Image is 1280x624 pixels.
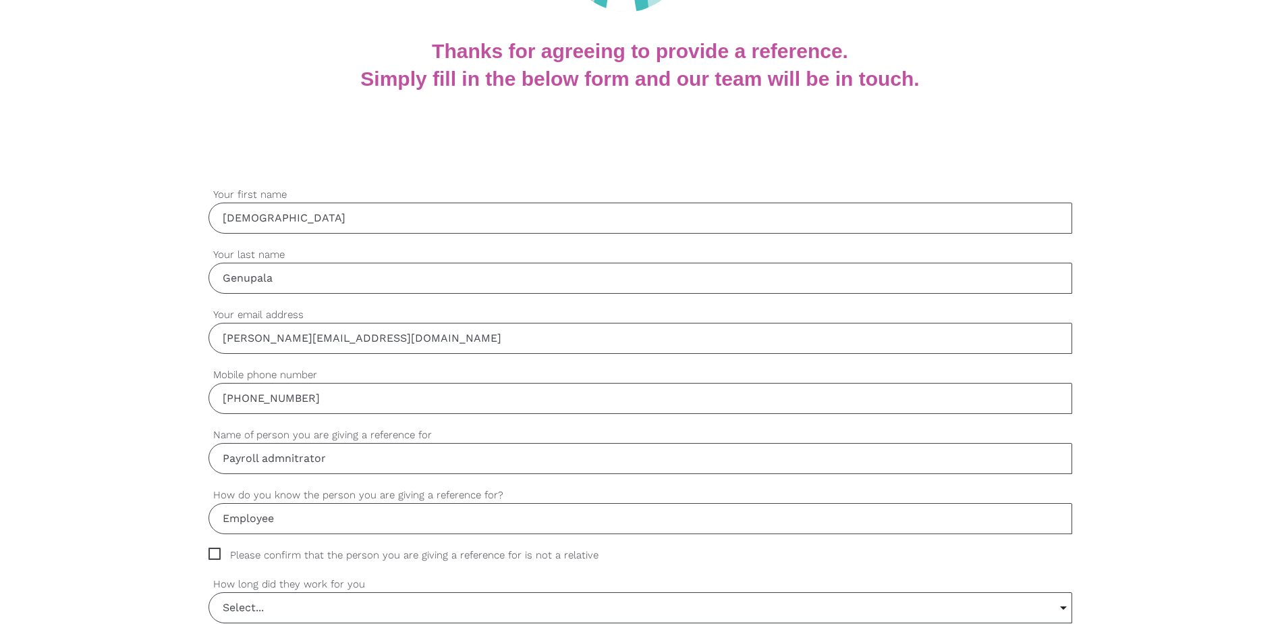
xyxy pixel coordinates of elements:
[208,367,1072,383] label: Mobile phone number
[360,68,919,90] b: Simply fill in the below form and our team will be in touch.
[208,427,1072,443] label: Name of person you are giving a reference for
[208,488,1072,503] label: How do you know the person you are giving a reference for?
[208,187,1072,203] label: Your first name
[208,548,624,563] span: Please confirm that the person you are giving a reference for is not a relative
[432,40,848,62] b: Thanks for agreeing to provide a reference.
[208,247,1072,263] label: Your last name
[208,577,1072,592] label: How long did they work for you
[208,307,1072,323] label: Your email address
